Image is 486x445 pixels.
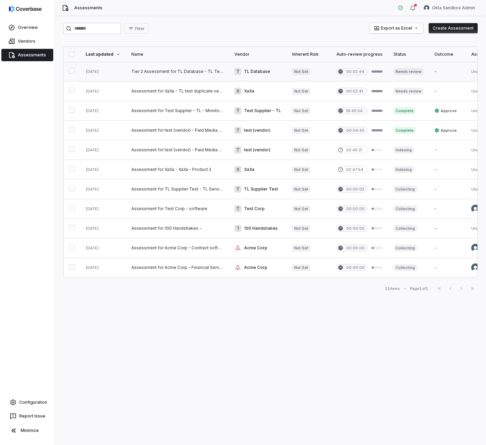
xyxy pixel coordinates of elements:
[1,49,53,61] a: Assessments
[424,5,429,11] img: Okta Sandbox Admin avatar
[471,263,479,272] img: Okta Sandbox Admin avatar
[394,52,423,57] div: Status
[429,258,466,278] td: -
[234,52,281,57] div: Vendor
[432,5,475,11] span: Okta Sandbox Admin
[3,410,52,422] button: Report Issue
[429,238,466,258] td: -
[86,52,120,57] div: Last updated
[429,219,466,238] td: -
[404,286,406,291] div: •
[429,62,466,82] td: -
[429,160,466,180] td: -
[410,286,428,291] div: Page 1 of 1
[292,52,325,57] div: Inherent Risk
[429,199,466,219] td: -
[135,26,144,31] span: Filter
[74,5,102,11] span: Assessments
[429,140,466,160] td: -
[9,6,42,12] img: logo-D7KZi-bG.svg
[1,35,53,47] a: Vendors
[336,52,383,57] div: Auto-review progress
[471,205,479,213] img: Okta Sandbox Admin avatar
[1,21,53,34] a: Overview
[429,23,478,33] button: Create Assessment
[429,180,466,199] td: -
[385,286,400,291] div: 11 items
[434,52,460,57] div: Outcome
[3,396,52,409] a: Configuration
[131,52,223,57] div: Name
[429,82,466,101] td: -
[3,424,52,437] button: Minimize
[420,3,479,13] button: Okta Sandbox Admin avatarOkta Sandbox Admin
[370,23,423,33] button: Export as Excel
[124,23,149,34] button: Filter
[471,244,479,252] img: Okta Sandbox Admin avatar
